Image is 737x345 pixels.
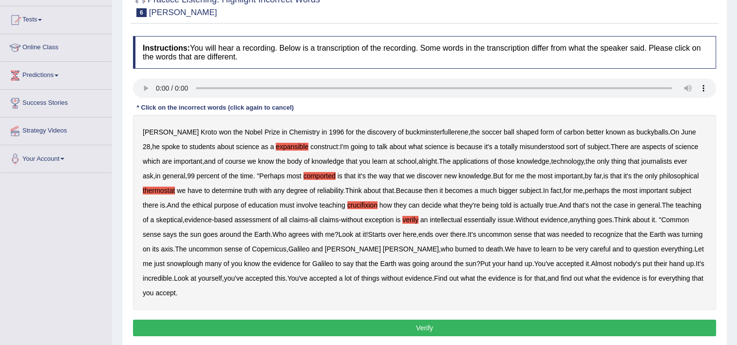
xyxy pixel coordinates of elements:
[0,117,112,142] a: Strategy Videos
[398,128,404,136] b: of
[382,187,394,194] b: that
[190,230,201,238] b: sun
[241,201,246,209] b: of
[605,128,625,136] b: known
[505,245,515,253] b: We
[261,143,268,151] b: as
[143,128,199,136] b: [PERSON_NAME]
[192,201,212,209] b: ethical
[252,245,286,253] b: Copernicus
[499,187,518,194] b: bigger
[569,216,595,224] b: anything
[311,216,318,224] b: all
[564,128,585,136] b: carbon
[515,172,524,180] b: me
[611,157,626,165] b: thing
[541,245,556,253] b: learn
[504,128,514,136] b: ball
[441,245,454,253] b: who
[143,201,158,209] b: there
[444,172,457,180] b: new
[379,201,392,209] b: how
[234,216,271,224] b: assessment
[566,245,573,253] b: be
[273,216,279,224] b: of
[550,187,562,194] b: fact
[160,201,165,209] b: is
[610,143,628,151] b: There
[149,8,217,17] small: [PERSON_NAME]
[425,143,448,151] b: science
[304,157,310,165] b: of
[344,172,356,180] b: that
[359,157,370,165] b: you
[339,230,353,238] b: Look
[167,201,179,209] b: And
[456,143,482,151] b: because
[394,201,406,209] b: they
[604,172,608,180] b: is
[649,230,665,238] b: Earth
[265,128,280,136] b: Prize
[573,187,583,194] b: me
[161,245,173,253] b: axis
[694,245,703,253] b: Let
[247,157,256,165] b: we
[270,143,274,151] b: a
[628,157,639,165] b: that
[393,172,404,180] b: that
[233,128,243,136] b: the
[633,245,659,253] b: question
[611,187,621,194] b: the
[248,201,278,209] b: education
[587,143,608,151] b: subject
[175,245,187,253] b: The
[351,143,367,151] b: going
[152,143,160,151] b: he
[341,216,362,224] b: without
[498,157,514,165] b: those
[493,172,503,180] b: But
[219,128,231,136] b: won
[346,157,357,165] b: that
[418,230,433,238] b: ends
[245,128,263,136] b: Nobel
[188,187,202,194] b: have
[289,216,308,224] b: claims
[288,230,309,238] b: agrees
[243,230,252,238] b: the
[274,187,285,194] b: any
[396,216,400,224] b: is
[641,157,672,165] b: journalists
[258,157,274,165] b: know
[591,201,600,209] b: not
[0,145,112,170] a: Your Account
[389,143,406,151] b: about
[486,245,503,253] b: death
[254,230,270,238] b: Earth
[551,157,584,165] b: technology
[204,187,210,194] b: to
[642,143,665,151] b: aspects
[143,260,152,268] b: me
[424,187,437,194] b: then
[633,172,643,180] b: the
[329,128,344,136] b: 1996
[368,230,386,238] b: Starts
[259,172,284,180] b: Perhaps
[514,230,532,238] b: sense
[484,143,492,151] b: it's
[240,172,253,180] b: time
[220,230,241,238] b: around
[286,172,301,180] b: most
[310,143,338,151] b: construct
[534,230,545,238] b: that
[593,230,623,238] b: recognize
[340,143,349,151] b: I'm
[520,201,543,209] b: actually
[439,187,443,194] b: it
[478,245,484,253] b: to
[478,230,511,238] b: uncommon
[224,245,242,253] b: sense
[460,201,480,209] b: they're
